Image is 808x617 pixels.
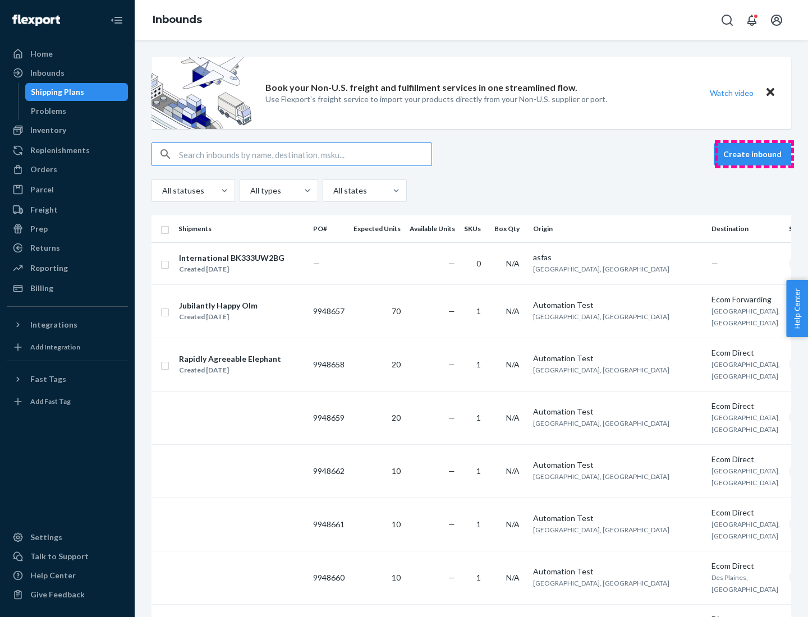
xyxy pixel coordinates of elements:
[174,215,309,242] th: Shipments
[763,85,778,101] button: Close
[506,519,520,529] span: N/A
[711,400,780,412] div: Ecom Direct
[392,413,401,422] span: 20
[533,300,703,311] div: Automation Test
[7,160,128,178] a: Orders
[30,532,62,543] div: Settings
[7,239,128,257] a: Returns
[30,570,76,581] div: Help Center
[707,215,784,242] th: Destination
[476,306,481,316] span: 1
[533,472,669,481] span: [GEOGRAPHIC_DATA], [GEOGRAPHIC_DATA]
[313,259,320,268] span: —
[533,265,669,273] span: [GEOGRAPHIC_DATA], [GEOGRAPHIC_DATA]
[448,466,455,476] span: —
[392,519,401,529] span: 10
[533,513,703,524] div: Automation Test
[490,215,529,242] th: Box Qty
[506,360,520,369] span: N/A
[179,264,284,275] div: Created [DATE]
[392,360,401,369] span: 20
[506,573,520,582] span: N/A
[153,13,202,26] a: Inbounds
[179,365,281,376] div: Created [DATE]
[448,360,455,369] span: —
[105,9,128,31] button: Close Navigation
[332,185,333,196] input: All states
[476,573,481,582] span: 1
[703,85,761,101] button: Watch video
[716,9,738,31] button: Open Search Box
[765,9,788,31] button: Open account menu
[309,338,349,391] td: 9948658
[179,353,281,365] div: Rapidly Agreeable Elephant
[30,397,71,406] div: Add Fast Tag
[161,185,162,196] input: All statuses
[309,284,349,338] td: 9948657
[448,306,455,316] span: —
[711,347,780,358] div: Ecom Direct
[786,280,808,337] span: Help Center
[7,181,128,199] a: Parcel
[392,306,401,316] span: 70
[714,143,791,165] button: Create inbound
[30,125,66,136] div: Inventory
[30,589,85,600] div: Give Feedback
[506,413,520,422] span: N/A
[392,466,401,476] span: 10
[30,204,58,215] div: Freight
[179,311,258,323] div: Created [DATE]
[529,215,707,242] th: Origin
[533,566,703,577] div: Automation Test
[405,215,460,242] th: Available Units
[30,283,53,294] div: Billing
[30,145,90,156] div: Replenishments
[265,81,577,94] p: Book your Non-U.S. freight and fulfillment services in one streamlined flow.
[249,185,250,196] input: All types
[506,259,520,268] span: N/A
[476,466,481,476] span: 1
[533,419,669,427] span: [GEOGRAPHIC_DATA], [GEOGRAPHIC_DATA]
[7,64,128,82] a: Inbounds
[711,294,780,305] div: Ecom Forwarding
[533,459,703,471] div: Automation Test
[7,121,128,139] a: Inventory
[506,466,520,476] span: N/A
[30,342,80,352] div: Add Integration
[30,374,66,385] div: Fast Tags
[741,9,763,31] button: Open notifications
[711,520,780,540] span: [GEOGRAPHIC_DATA], [GEOGRAPHIC_DATA]
[7,220,128,238] a: Prep
[179,143,431,165] input: Search inbounds by name, destination, msku...
[309,498,349,551] td: 9948661
[25,102,128,120] a: Problems
[30,67,65,79] div: Inbounds
[448,519,455,529] span: —
[533,252,703,263] div: asfas
[265,94,607,105] p: Use Flexport’s freight service to import your products directly from your Non-U.S. supplier or port.
[392,573,401,582] span: 10
[476,360,481,369] span: 1
[31,86,84,98] div: Shipping Plans
[7,393,128,411] a: Add Fast Tag
[476,519,481,529] span: 1
[7,45,128,63] a: Home
[711,360,780,380] span: [GEOGRAPHIC_DATA], [GEOGRAPHIC_DATA]
[31,105,66,117] div: Problems
[7,547,128,565] a: Talk to Support
[30,242,60,254] div: Returns
[476,413,481,422] span: 1
[711,507,780,518] div: Ecom Direct
[711,467,780,487] span: [GEOGRAPHIC_DATA], [GEOGRAPHIC_DATA]
[30,164,57,175] div: Orders
[711,307,780,327] span: [GEOGRAPHIC_DATA], [GEOGRAPHIC_DATA]
[7,567,128,584] a: Help Center
[7,586,128,604] button: Give Feedback
[30,223,48,234] div: Prep
[30,263,68,274] div: Reporting
[30,319,77,330] div: Integrations
[309,551,349,604] td: 9948660
[711,259,718,268] span: —
[309,391,349,444] td: 9948659
[7,201,128,219] a: Freight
